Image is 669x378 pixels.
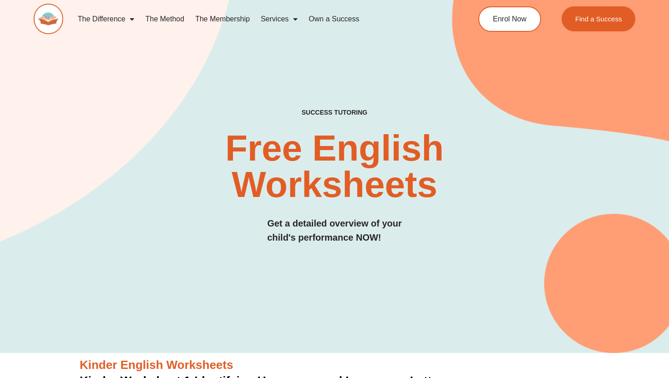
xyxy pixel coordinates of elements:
[267,217,402,245] h3: Get a detailed overview of your child's performance NOW!
[80,358,589,373] h3: Kinder English Worksheets
[255,9,303,30] a: Services
[478,6,541,32] a: Enrol Now
[562,6,636,31] a: Find a Success
[136,130,533,203] h2: Free English Worksheets​
[575,15,622,22] span: Find a Success
[140,9,189,30] a: The Method
[303,9,365,30] a: Own a Success
[72,9,140,30] a: The Difference
[72,9,444,30] nav: Menu
[245,109,424,116] h4: SUCCESS TUTORING​
[493,15,527,23] span: Enrol Now
[190,9,255,30] a: The Membership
